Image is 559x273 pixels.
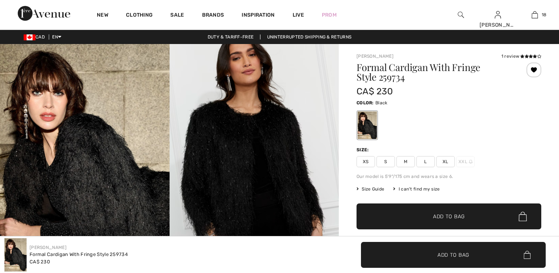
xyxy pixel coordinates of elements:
div: [PERSON_NAME] [480,21,516,29]
div: Size: [357,146,371,153]
a: [PERSON_NAME] [357,54,393,59]
img: Bag.svg [524,251,531,259]
span: CA$ 230 [30,259,50,264]
a: [PERSON_NAME] [30,245,67,250]
span: EN [52,34,61,40]
span: Color: [357,100,374,105]
a: Prom [322,11,337,19]
img: My Bag [532,10,538,19]
img: Formal Cardigan with Fringe Style 259734 [4,238,27,272]
a: Clothing [126,12,153,20]
a: Live [293,11,304,19]
span: CAD [24,34,48,40]
span: 18 [542,11,547,18]
div: Black [358,111,377,139]
div: Formal Cardigan With Fringe Style 259734 [30,251,128,258]
a: New [97,12,108,20]
a: 18 [517,10,553,19]
span: Inspiration [242,12,275,20]
span: CA$ 230 [357,86,393,97]
span: XL [436,156,455,167]
img: 1ère Avenue [18,6,70,21]
div: I can't find my size [393,186,440,192]
div: 1 review [501,53,541,60]
button: Add to Bag [361,242,546,268]
span: L [416,156,435,167]
img: Canadian Dollar [24,34,35,40]
iframe: Opens a widget where you can find more information [512,218,552,236]
span: M [396,156,415,167]
h1: Formal Cardigan With Fringe Style 259734 [357,63,511,82]
span: Add to Bag [437,251,469,259]
a: Brands [202,12,224,20]
img: Bag.svg [519,212,527,221]
img: My Info [495,10,501,19]
span: Add to Bag [433,213,465,220]
span: Black [375,100,388,105]
span: S [376,156,395,167]
a: Sale [170,12,184,20]
span: XS [357,156,375,167]
img: search the website [458,10,464,19]
button: Add to Bag [357,203,541,229]
img: ring-m.svg [469,160,473,164]
div: Our model is 5'9"/175 cm and wears a size 6. [357,173,541,180]
span: Size Guide [357,186,384,192]
a: Sign In [495,11,501,18]
span: XXL [456,156,475,167]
